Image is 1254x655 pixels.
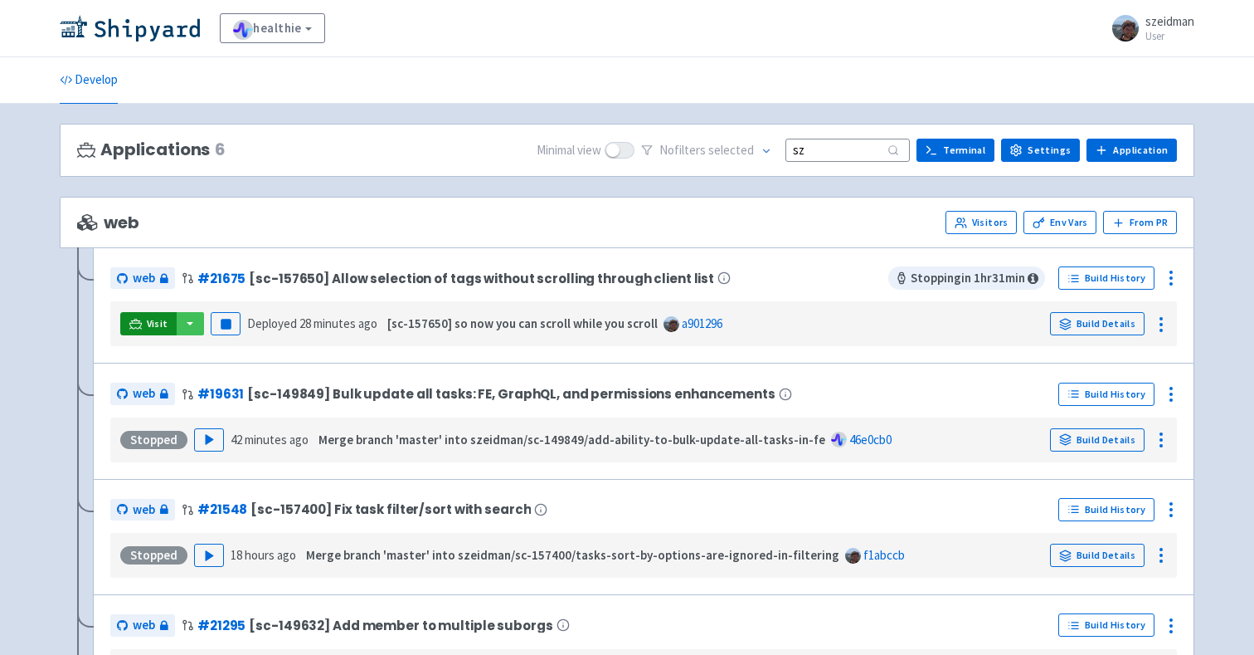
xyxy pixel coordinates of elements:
span: [sc-149849] Bulk update all tasks: FE, GraphQL, and permissions enhancements [247,387,775,401]
a: #21295 [197,617,245,634]
img: Shipyard logo [60,15,200,42]
span: web [77,213,139,232]
span: 6 [215,140,226,159]
span: Visit [147,317,168,330]
a: web [110,267,175,290]
a: szeidman User [1102,15,1194,42]
a: Build History [1058,498,1154,521]
strong: Merge branch 'master' into szeidman/sc-157400/tasks-sort-by-options-are-ignored-in-filtering [306,547,839,563]
time: 42 minutes ago [231,432,309,447]
div: Stopped [120,546,187,565]
a: Terminal [916,139,994,162]
a: Develop [60,57,118,104]
span: web [133,384,155,403]
strong: [sc-157650] so now you can scroll while you scroll [387,315,658,331]
a: Build Details [1050,428,1145,452]
span: Deployed [247,315,377,331]
a: f1abccb [863,547,905,563]
h3: Applications [77,140,226,159]
a: a901296 [682,315,722,331]
span: selected [708,142,754,158]
a: Build History [1058,266,1154,290]
a: Visitors [945,211,1017,234]
button: Play [194,428,224,452]
a: web [110,614,175,637]
a: healthie [220,13,325,43]
a: Build History [1058,613,1154,637]
a: Build History [1058,383,1154,406]
span: [sc-157650] Allow selection of tags without scrolling through client list [249,271,714,286]
button: Play [194,544,224,567]
a: Build Details [1050,544,1145,567]
a: Build Details [1050,312,1145,335]
span: [sc-149632] Add member to multiple suborgs [249,618,552,633]
a: web [110,499,175,521]
a: #21675 [197,270,245,287]
input: Search... [785,139,910,161]
a: #19631 [197,385,244,403]
a: Application [1086,139,1177,162]
small: User [1145,31,1194,42]
time: 28 minutes ago [299,315,377,331]
button: From PR [1103,211,1177,234]
div: Stopped [120,431,187,449]
a: Env Vars [1023,211,1096,234]
button: Pause [211,312,241,335]
strong: Merge branch 'master' into szeidman/sc-149849/add-ability-to-bulk-update-all-tasks-in-fe [318,432,825,447]
span: web [133,616,155,635]
span: web [133,501,155,520]
span: [sc-157400] Fix task filter/sort with search [250,502,531,516]
span: web [133,269,155,288]
span: Stopping in 1 hr 31 min [888,266,1045,290]
span: szeidman [1145,13,1194,29]
time: 18 hours ago [231,547,296,563]
span: Minimal view [537,141,601,160]
span: No filter s [659,141,754,160]
a: #21548 [197,501,247,518]
a: 46e0cb0 [849,432,892,447]
a: Settings [1001,139,1080,162]
a: Visit [120,312,177,335]
a: web [110,383,175,405]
